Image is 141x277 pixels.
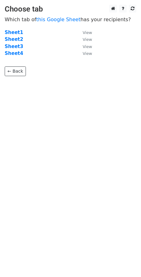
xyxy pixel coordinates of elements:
[5,66,26,76] a: ← Back
[83,51,92,56] small: View
[5,51,23,56] a: Sheet4
[76,51,92,56] a: View
[5,5,136,14] h3: Choose tab
[83,30,92,35] small: View
[83,44,92,49] small: View
[76,30,92,35] a: View
[76,36,92,42] a: View
[76,44,92,49] a: View
[36,17,80,22] a: this Google Sheet
[5,16,136,23] p: Which tab of has your recipients?
[83,37,92,42] small: View
[5,36,23,42] a: Sheet2
[5,30,23,35] a: Sheet1
[5,44,23,49] a: Sheet3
